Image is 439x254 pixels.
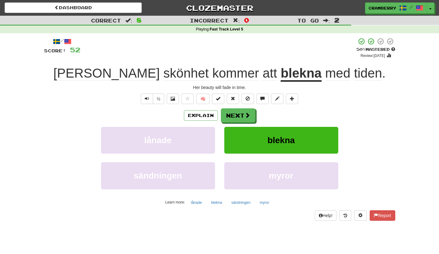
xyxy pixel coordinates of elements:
[5,2,142,13] a: Dashboard
[323,18,330,23] span: :
[356,47,395,52] div: Mastered
[256,94,269,104] button: Discuss sentence (alt+u)
[44,84,395,91] div: Her beauty will fade in time.
[140,94,165,104] div: Text-to-speech controls
[70,46,80,54] span: 52
[286,94,298,104] button: Add to collection (alt+a)
[334,16,339,24] span: 2
[91,17,121,23] span: Correct
[101,162,215,189] button: sändningen
[233,18,240,23] span: :
[224,162,338,189] button: myror
[354,66,382,81] span: tiden
[267,135,295,145] span: blekna
[368,5,396,11] span: cramberry
[212,94,224,104] button: Set this sentence to 100% Mastered (alt+m)
[144,135,172,145] span: lånade
[210,27,243,31] strong: Fast Track Level 5
[410,5,413,9] span: /
[360,54,385,58] small: Review: [DATE]
[187,198,205,207] button: lånade
[101,127,215,154] button: lånade
[208,198,226,207] button: blekna
[228,198,254,207] button: sändningen
[365,2,427,14] a: cramberry /
[44,38,80,45] div: /
[224,127,338,154] button: blekna
[190,17,229,23] span: Incorrect
[53,66,160,81] span: [PERSON_NAME]
[163,66,209,81] span: skönhet
[281,66,322,82] u: blekna
[151,2,288,13] a: Clozemaster
[181,94,194,104] button: Favorite sentence (alt+f)
[244,16,249,24] span: 0
[256,198,273,207] button: myror
[269,171,293,180] span: myror
[184,110,218,121] button: Explain
[44,48,66,53] span: Score:
[339,210,351,221] button: Round history (alt+y)
[136,16,142,24] span: 8
[227,94,239,104] button: Reset to 0% Mastered (alt+r)
[134,171,182,180] span: sändningen
[315,210,337,221] button: Help!
[125,18,132,23] span: :
[165,200,185,204] small: Learn more:
[297,17,319,23] span: To go
[322,66,386,81] span: .
[221,108,255,123] button: Next
[370,210,395,221] button: Report
[242,94,254,104] button: Ignore sentence (alt+i)
[141,94,153,104] button: Play sentence audio (ctl+space)
[356,47,366,52] span: 50 %
[153,94,165,104] button: ½
[271,94,283,104] button: Edit sentence (alt+d)
[167,94,179,104] button: Show image (alt+x)
[325,66,351,81] span: med
[212,66,259,81] span: kommer
[196,94,209,104] button: 🧠
[263,66,277,81] span: att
